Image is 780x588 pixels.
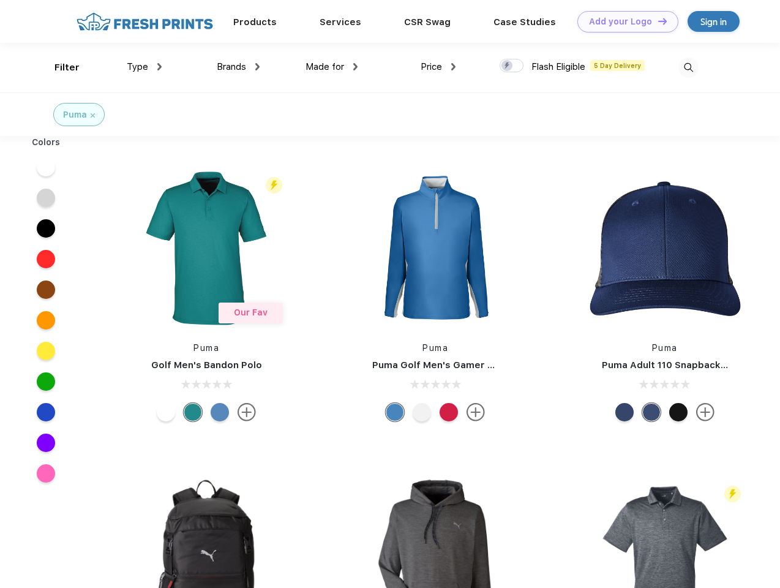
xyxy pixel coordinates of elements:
img: func=resize&h=266 [583,167,746,330]
span: 5 Day Delivery [590,60,645,71]
img: flash_active_toggle.svg [724,486,741,502]
a: Sign in [688,11,740,32]
div: Bright White [413,403,431,421]
div: Add your Logo [589,17,652,27]
div: Bright Cobalt [386,403,404,421]
a: Products [233,17,277,28]
span: Brands [217,61,246,72]
img: more.svg [238,403,256,421]
a: Puma [422,343,448,353]
div: Peacoat Qut Shd [642,403,661,421]
div: Pma Blk with Pma Blk [669,403,688,421]
img: dropdown.png [255,63,260,70]
a: Services [320,17,361,28]
div: Sign in [700,15,727,29]
span: Price [421,61,442,72]
img: func=resize&h=266 [125,167,288,330]
img: DT [658,18,667,24]
div: Colors [23,136,70,149]
img: dropdown.png [451,63,456,70]
span: Made for [306,61,344,72]
img: desktop_search.svg [678,58,699,78]
img: func=resize&h=266 [354,167,517,330]
span: Flash Eligible [531,61,585,72]
a: Puma Golf Men's Gamer Golf Quarter-Zip [372,360,566,371]
img: dropdown.png [353,63,358,70]
a: Puma [652,343,678,353]
a: Golf Men's Bandon Polo [151,360,262,371]
img: more.svg [696,403,714,421]
span: Type [127,61,148,72]
img: dropdown.png [157,63,162,70]
div: Green Lagoon [184,403,202,421]
div: Lake Blue [211,403,229,421]
span: Our Fav [234,307,268,317]
div: Filter [54,61,80,75]
img: more.svg [467,403,485,421]
div: Ski Patrol [440,403,458,421]
img: flash_active_toggle.svg [266,177,282,194]
div: Peacoat with Qut Shd [615,403,634,421]
div: Puma [63,108,87,121]
a: Puma [193,343,219,353]
a: CSR Swag [404,17,451,28]
div: Bright White [157,403,175,421]
img: filter_cancel.svg [91,113,95,118]
img: fo%20logo%202.webp [73,11,217,32]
